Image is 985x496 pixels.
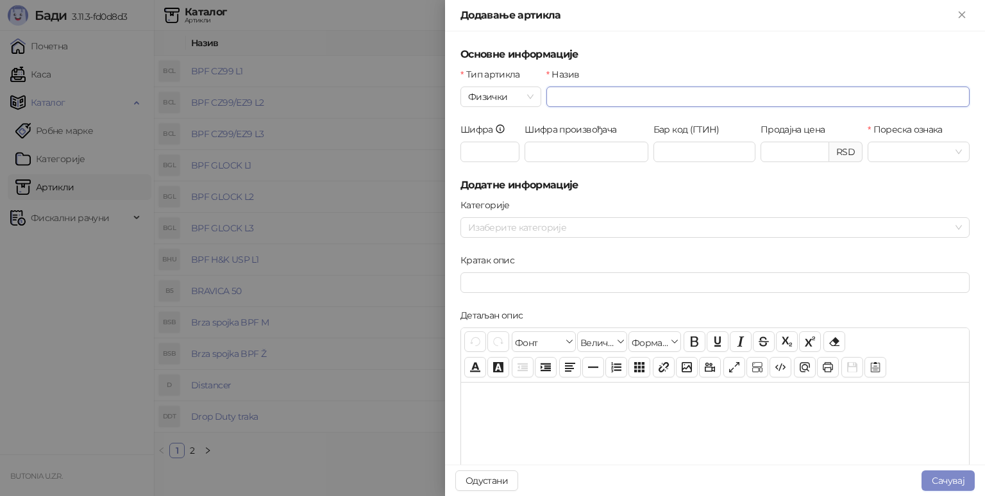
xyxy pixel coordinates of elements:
button: Искошено [730,331,752,352]
h5: Додатне информације [460,178,970,193]
button: Индексирано [776,331,798,352]
div: Додавање артикла [460,8,954,23]
input: Бар код (ГТИН) [653,142,755,162]
input: Назив [546,87,970,107]
button: Приказ кода [770,357,791,377]
label: Шифра произвођача [525,122,625,136]
button: Боја текста [464,357,486,377]
button: Табела [628,357,650,377]
button: Фонт [512,331,576,352]
button: Видео [699,357,721,377]
button: Величина [577,331,627,352]
button: Приказ преко целог екрана [723,357,745,377]
h5: Основне информације [460,47,970,62]
button: Поврати [464,331,486,352]
div: RSD [829,142,863,162]
button: Шаблон [864,357,886,377]
button: Извлачење [512,357,534,377]
input: Кратак опис [460,272,970,293]
button: Штампај [817,357,839,377]
button: Поравнање [559,357,581,377]
button: Експонент [799,331,821,352]
button: Понови [487,331,509,352]
input: Пореска ознака [875,142,950,161]
button: Уклони формат [823,331,845,352]
button: Листа [605,357,627,377]
label: Кратак опис [460,253,522,267]
button: Слика [676,357,698,377]
button: Формати [628,331,681,352]
button: Одустани [455,470,518,491]
button: Сачувај [922,470,975,491]
button: Веза [653,357,675,377]
button: Сачувај [841,357,863,377]
label: Шифра [460,122,514,136]
button: Хоризонтална линија [582,357,604,377]
button: Увлачење [535,357,557,377]
span: Физички [468,87,534,106]
button: Прецртано [753,331,775,352]
button: Close [954,8,970,23]
label: Пореска ознака [868,122,950,136]
label: Продајна цена [761,122,833,136]
label: Тип артикла [460,67,528,81]
input: Шифра произвођача [525,142,648,162]
label: Назив [546,67,587,81]
button: Подебљано [684,331,705,352]
button: Подвучено [707,331,728,352]
label: Бар код (ГТИН) [653,122,727,136]
button: Прикажи блокове [746,357,768,377]
button: Преглед [794,357,816,377]
label: Категорије [460,198,518,212]
label: Детаљан опис [460,308,531,322]
button: Боја позадине [487,357,509,377]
